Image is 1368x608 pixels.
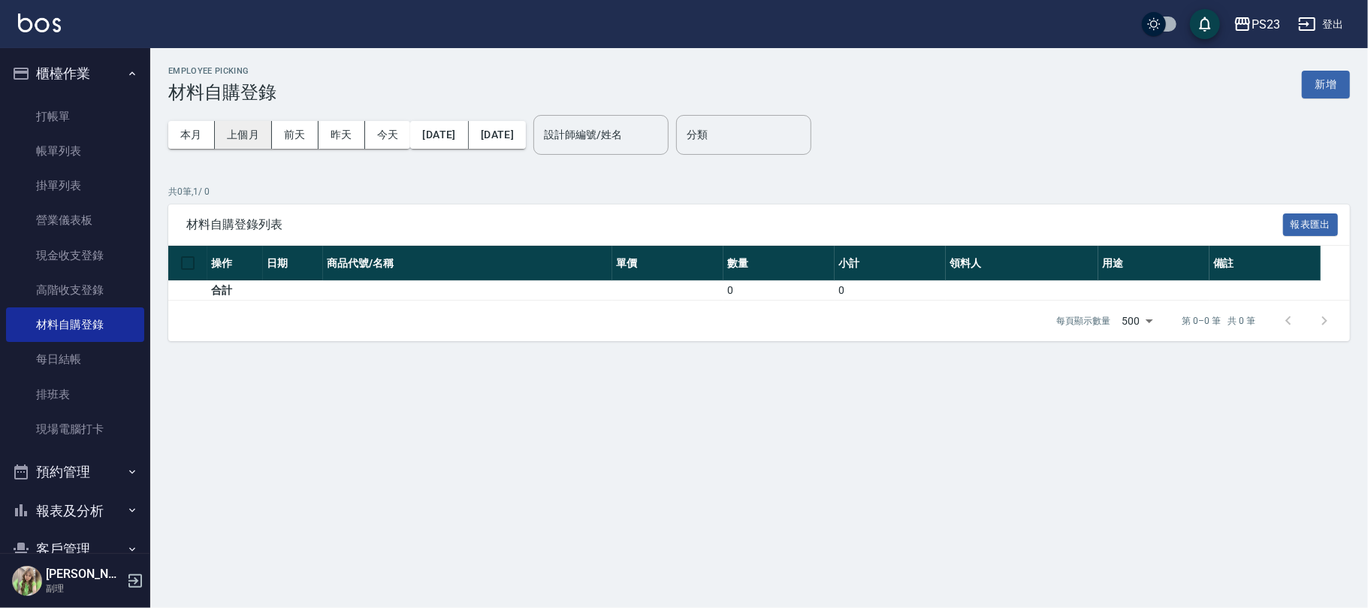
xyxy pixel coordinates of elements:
button: 昨天 [319,121,365,149]
th: 商品代號/名稱 [323,246,612,281]
th: 數量 [723,246,835,281]
button: [DATE] [410,121,468,149]
th: 單價 [612,246,723,281]
th: 操作 [207,246,263,281]
a: 帳單列表 [6,134,144,168]
button: PS23 [1228,9,1286,40]
a: 營業儀表板 [6,203,144,237]
td: 合計 [207,281,263,301]
p: 共 0 筆, 1 / 0 [168,185,1350,198]
button: 報表及分析 [6,492,144,531]
button: 預約管理 [6,452,144,492]
h5: [PERSON_NAME] [46,567,122,582]
th: 小計 [835,246,946,281]
button: 本月 [168,121,215,149]
a: 新增 [1302,77,1350,91]
h2: Employee Picking [168,66,276,76]
th: 日期 [263,246,323,281]
th: 備註 [1209,246,1321,281]
div: PS23 [1252,15,1280,34]
th: 用途 [1098,246,1209,281]
span: 材料自購登錄列表 [186,217,1283,232]
button: 新增 [1302,71,1350,98]
button: 客戶管理 [6,530,144,569]
a: 現場電腦打卡 [6,412,144,446]
img: Logo [18,14,61,32]
a: 高階收支登錄 [6,273,144,307]
td: 0 [835,281,946,301]
h3: 材料自購登錄 [168,82,276,103]
p: 第 0–0 筆 共 0 筆 [1182,314,1255,328]
button: [DATE] [469,121,526,149]
img: Person [12,566,42,596]
div: 500 [1116,301,1158,341]
button: 報表匯出 [1283,213,1339,237]
button: 今天 [365,121,411,149]
a: 掛單列表 [6,168,144,203]
th: 領料人 [946,246,1098,281]
button: 上個月 [215,121,272,149]
a: 材料自購登錄 [6,307,144,342]
a: 每日結帳 [6,342,144,377]
button: 前天 [272,121,319,149]
button: 登出 [1292,11,1350,38]
button: save [1190,9,1220,39]
p: 每頁顯示數量 [1056,314,1110,328]
p: 副理 [46,582,122,595]
td: 0 [723,281,835,301]
a: 打帳單 [6,99,144,134]
a: 現金收支登錄 [6,238,144,273]
button: 櫃檯作業 [6,54,144,93]
a: 報表匯出 [1283,216,1339,231]
a: 排班表 [6,377,144,412]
